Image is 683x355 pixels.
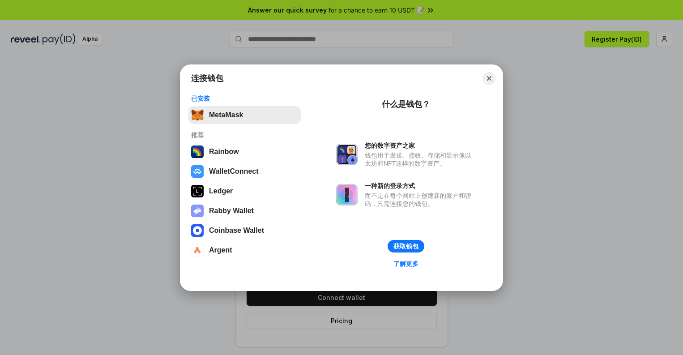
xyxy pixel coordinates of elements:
button: 获取钱包 [388,240,424,252]
button: Rainbow [188,143,301,161]
div: 您的数字资产之家 [365,141,476,150]
div: Coinbase Wallet [209,227,264,235]
div: Argent [209,246,232,254]
div: 而不是在每个网站上创建新的账户和密码，只需连接您的钱包。 [365,192,476,208]
button: Ledger [188,182,301,200]
img: svg+xml,%3Csvg%20width%3D%22120%22%20height%3D%22120%22%20viewBox%3D%220%200%20120%20120%22%20fil... [191,145,204,158]
button: Rabby Wallet [188,202,301,220]
div: 获取钱包 [393,242,418,250]
div: 了解更多 [393,260,418,268]
img: svg+xml,%3Csvg%20xmlns%3D%22http%3A%2F%2Fwww.w3.org%2F2000%2Fsvg%22%20fill%3D%22none%22%20viewBox... [336,144,358,165]
div: 钱包用于发送、接收、存储和显示像以太坊和NFT这样的数字资产。 [365,151,476,167]
img: svg+xml,%3Csvg%20width%3D%2228%22%20height%3D%2228%22%20viewBox%3D%220%200%2028%2028%22%20fill%3D... [191,224,204,237]
img: svg+xml,%3Csvg%20xmlns%3D%22http%3A%2F%2Fwww.w3.org%2F2000%2Fsvg%22%20fill%3D%22none%22%20viewBox... [336,184,358,205]
button: MetaMask [188,106,301,124]
div: Rabby Wallet [209,207,254,215]
img: svg+xml,%3Csvg%20xmlns%3D%22http%3A%2F%2Fwww.w3.org%2F2000%2Fsvg%22%20width%3D%2228%22%20height%3... [191,185,204,197]
h1: 连接钱包 [191,73,223,84]
a: 了解更多 [388,258,424,269]
img: svg+xml,%3Csvg%20width%3D%2228%22%20height%3D%2228%22%20viewBox%3D%220%200%2028%2028%22%20fill%3D... [191,165,204,178]
img: svg+xml,%3Csvg%20xmlns%3D%22http%3A%2F%2Fwww.w3.org%2F2000%2Fsvg%22%20fill%3D%22none%22%20viewBox... [191,205,204,217]
div: Rainbow [209,148,239,156]
img: svg+xml,%3Csvg%20fill%3D%22none%22%20height%3D%2233%22%20viewBox%3D%220%200%2035%2033%22%20width%... [191,109,204,121]
div: 什么是钱包？ [382,99,430,110]
button: Coinbase Wallet [188,222,301,240]
button: Close [483,72,495,85]
button: WalletConnect [188,163,301,180]
button: Argent [188,241,301,259]
div: WalletConnect [209,167,259,175]
div: MetaMask [209,111,243,119]
img: svg+xml,%3Csvg%20width%3D%2228%22%20height%3D%2228%22%20viewBox%3D%220%200%2028%2028%22%20fill%3D... [191,244,204,257]
div: Ledger [209,187,233,195]
div: 推荐 [191,131,298,139]
div: 一种新的登录方式 [365,182,476,190]
div: 已安装 [191,94,298,103]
